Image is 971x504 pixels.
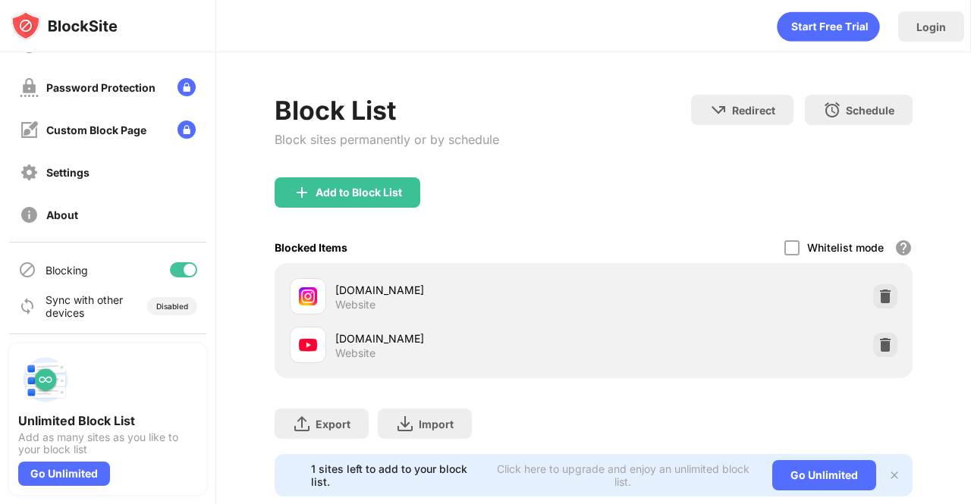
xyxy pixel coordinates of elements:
[916,20,946,33] div: Login
[299,336,317,354] img: favicons
[492,462,754,488] div: Click here to upgrade and enjoy an unlimited block list.
[316,186,402,199] div: Add to Block List
[18,297,36,315] img: sync-icon.svg
[299,287,317,305] img: favicons
[46,293,124,319] div: Sync with other devices
[846,104,894,117] div: Schedule
[20,121,39,139] img: customize-block-page-off.svg
[46,124,146,136] div: Custom Block Page
[18,462,110,486] div: Go Unlimited
[316,418,350,430] div: Export
[18,261,36,279] img: blocking-icon.svg
[335,346,376,360] div: Website
[275,241,347,254] div: Blocked Items
[777,11,880,42] div: animation
[807,241,884,254] div: Whitelist mode
[18,431,197,455] div: Add as many sites as you like to your block list
[156,302,188,311] div: Disabled
[46,208,78,221] div: About
[178,121,196,139] img: lock-menu.svg
[46,264,88,277] div: Blocking
[20,78,39,97] img: password-protection-off.svg
[772,460,876,490] div: Go Unlimited
[46,81,156,94] div: Password Protection
[18,413,197,428] div: Unlimited Block List
[11,11,118,41] img: logo-blocksite.svg
[419,418,454,430] div: Import
[335,282,594,298] div: [DOMAIN_NAME]
[335,298,376,311] div: Website
[46,166,90,179] div: Settings
[335,330,594,346] div: [DOMAIN_NAME]
[732,104,775,117] div: Redirect
[20,205,39,224] img: about-off.svg
[20,163,39,182] img: settings-off.svg
[178,78,196,96] img: lock-menu.svg
[275,132,499,147] div: Block sites permanently or by schedule
[311,462,482,488] div: 1 sites left to add to your block list.
[888,469,900,481] img: x-button.svg
[275,95,499,126] div: Block List
[18,352,73,407] img: push-block-list.svg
